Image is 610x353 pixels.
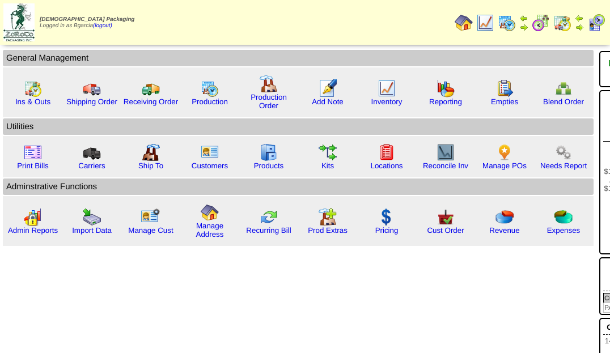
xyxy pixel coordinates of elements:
[66,97,117,106] a: Shipping Order
[489,226,519,235] a: Revenue
[308,226,348,235] a: Prod Extras
[532,14,550,32] img: calendarblend.gif
[83,79,101,97] img: truck.gif
[3,50,594,66] td: General Management
[429,97,462,106] a: Reporting
[24,208,42,226] img: graph2.png
[24,79,42,97] img: calendarinout.gif
[312,97,344,106] a: Add Note
[319,79,337,97] img: orders.gif
[254,161,284,170] a: Products
[491,97,518,106] a: Empties
[587,14,605,32] img: calendarcustomer.gif
[378,143,396,161] img: locations.gif
[498,14,516,32] img: calendarprod.gif
[3,118,594,135] td: Utilities
[201,143,219,161] img: customers.gif
[78,161,105,170] a: Carriers
[519,23,528,32] img: arrowright.gif
[378,79,396,97] img: line_graph.gif
[495,208,514,226] img: pie_chart.png
[124,97,178,106] a: Receiving Order
[40,16,134,29] span: Logged in as Bgarcia
[319,208,337,226] img: prodextras.gif
[251,93,287,110] a: Production Order
[142,143,160,161] img: factory2.gif
[427,226,464,235] a: Cust Order
[83,208,101,226] img: import.gif
[575,23,584,32] img: arrowright.gif
[260,75,278,93] img: factory.gif
[260,208,278,226] img: reconcile.gif
[3,178,594,195] td: Adminstrative Functions
[554,208,573,226] img: pie_chart2.png
[192,97,228,106] a: Production
[201,79,219,97] img: calendarprod.gif
[142,79,160,97] img: truck2.gif
[547,226,581,235] a: Expenses
[138,161,163,170] a: Ship To
[8,226,58,235] a: Admin Reports
[543,97,584,106] a: Blend Order
[319,143,337,161] img: workflow.gif
[378,208,396,226] img: dollar.gif
[553,14,571,32] img: calendarinout.gif
[437,208,455,226] img: cust_order.png
[260,143,278,161] img: cabinet.gif
[321,161,334,170] a: Kits
[476,14,494,32] img: line_graph.gif
[72,226,112,235] a: Import Data
[141,208,162,226] img: managecust.png
[24,143,42,161] img: invoice2.gif
[423,161,468,170] a: Reconcile Inv
[93,23,112,29] a: (logout)
[370,161,403,170] a: Locations
[40,16,134,23] span: [DEMOGRAPHIC_DATA] Packaging
[482,161,527,170] a: Manage POs
[201,203,219,222] img: home.gif
[371,97,403,106] a: Inventory
[192,161,228,170] a: Customers
[196,222,224,239] a: Manage Address
[128,226,173,235] a: Manage Cust
[246,226,291,235] a: Recurring Bill
[575,14,584,23] img: arrowleft.gif
[83,143,101,161] img: truck3.gif
[3,3,35,41] img: zoroco-logo-small.webp
[375,226,399,235] a: Pricing
[554,143,573,161] img: workflow.png
[495,143,514,161] img: po.png
[437,143,455,161] img: line_graph2.gif
[519,14,528,23] img: arrowleft.gif
[17,161,49,170] a: Print Bills
[554,79,573,97] img: network.png
[455,14,473,32] img: home.gif
[15,97,50,106] a: Ins & Outs
[437,79,455,97] img: graph.gif
[495,79,514,97] img: workorder.gif
[540,161,587,170] a: Needs Report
